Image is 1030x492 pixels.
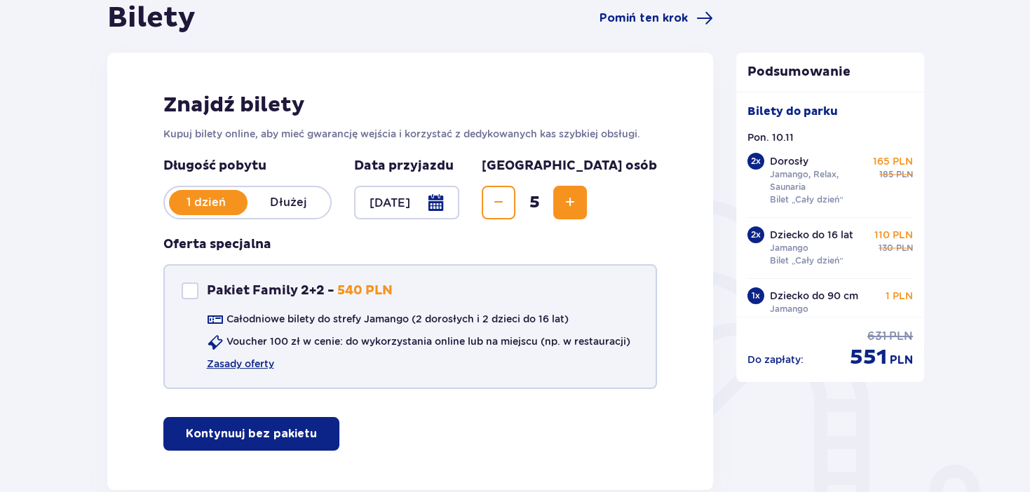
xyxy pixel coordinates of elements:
[518,192,550,213] span: 5
[163,158,332,175] p: Długość pobytu
[874,228,913,242] p: 110 PLN
[770,242,808,254] p: Jamango
[107,1,196,36] h1: Bilety
[747,104,838,119] p: Bilety do parku
[163,236,271,253] h3: Oferta specjalna
[482,186,515,219] button: Zmniejsz
[770,168,867,193] p: Jamango, Relax, Saunaria
[890,353,913,368] span: PLN
[770,193,843,206] p: Bilet „Cały dzień”
[747,153,764,170] div: 2 x
[886,289,913,303] p: 1 PLN
[226,334,630,348] p: Voucher 100 zł w cenie: do wykorzystania online lub na miejscu (np. w restauracji)
[770,254,843,267] p: Bilet „Cały dzień”
[736,64,924,81] p: Podsumowanie
[163,92,658,118] h2: Znajdź bilety
[599,10,713,27] a: Pomiń ten krok
[165,195,248,210] p: 1 dzień
[896,242,913,254] span: PLN
[747,287,764,304] div: 1 x
[337,282,393,299] p: 540 PLN
[599,11,688,26] span: Pomiń ten krok
[770,154,808,168] p: Dorosły
[186,426,317,442] p: Kontynuuj bez pakietu
[207,357,274,371] a: Zasady oferty
[879,168,893,181] span: 185
[879,242,893,254] span: 130
[747,130,794,144] p: Pon. 10.11
[850,344,887,371] span: 551
[354,158,454,175] p: Data przyjazdu
[553,186,587,219] button: Zwiększ
[163,417,339,451] button: Kontynuuj bez pakietu
[207,282,334,299] p: Pakiet Family 2+2 -
[867,329,886,344] span: 631
[770,315,843,328] p: Bilet „Cały dzień”
[896,168,913,181] span: PLN
[889,329,913,344] span: PLN
[747,353,804,367] p: Do zapłaty :
[770,228,853,242] p: Dziecko do 16 lat
[770,289,858,303] p: Dziecko do 90 cm
[770,303,808,315] p: Jamango
[248,195,330,210] p: Dłużej
[482,158,657,175] p: [GEOGRAPHIC_DATA] osób
[226,312,569,326] p: Całodniowe bilety do strefy Jamango (2 dorosłych i 2 dzieci do 16 lat)
[163,127,658,141] p: Kupuj bilety online, aby mieć gwarancję wejścia i korzystać z dedykowanych kas szybkiej obsługi.
[747,226,764,243] div: 2 x
[873,154,913,168] p: 165 PLN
